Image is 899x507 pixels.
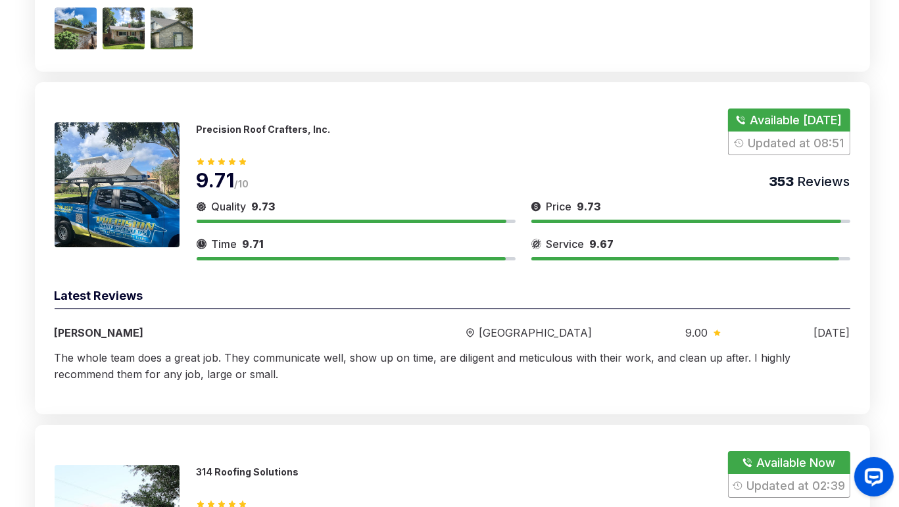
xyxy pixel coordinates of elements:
[531,199,541,214] img: slider icon
[55,7,97,49] img: Image 1
[769,174,794,189] span: 353
[197,466,299,477] p: 314 Roofing Solutions
[252,200,276,213] span: 9.73
[844,452,899,507] iframe: OpenWidget widget
[243,237,264,251] span: 9.71
[794,174,850,189] span: Reviews
[547,236,585,252] span: Service
[814,325,850,341] div: [DATE]
[55,351,791,381] span: The whole team does a great job. They communicate well, show up on time, are diligent and meticul...
[212,199,247,214] span: Quality
[103,7,145,49] img: Image 2
[686,325,708,341] span: 9.00
[212,236,237,252] span: Time
[197,124,331,135] p: Precision Roof Crafters, Inc.
[531,236,541,252] img: slider icon
[197,168,235,192] span: 9.71
[55,287,850,309] div: Latest Reviews
[479,325,593,341] span: [GEOGRAPHIC_DATA]
[55,122,180,247] img: 175466217564773.jpeg
[151,7,193,49] img: Image 3
[235,178,249,189] span: /10
[590,237,614,251] span: 9.67
[547,199,572,214] span: Price
[577,200,601,213] span: 9.73
[714,329,721,336] img: slider icon
[197,199,207,214] img: slider icon
[466,328,474,338] img: slider icon
[55,325,373,341] div: [PERSON_NAME]
[197,236,207,252] img: slider icon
